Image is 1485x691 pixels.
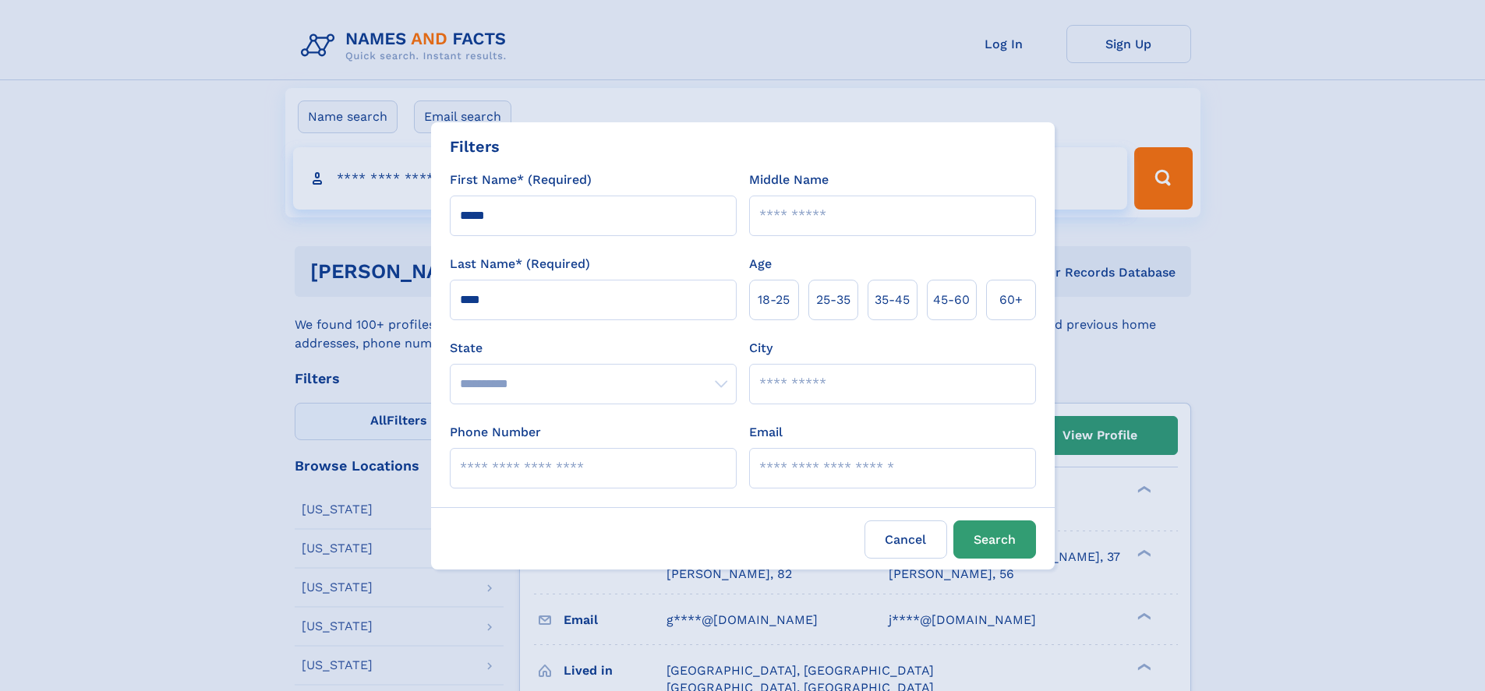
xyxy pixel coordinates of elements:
span: 18‑25 [758,291,790,309]
div: Filters [450,135,500,158]
label: Middle Name [749,171,829,189]
label: Last Name* (Required) [450,255,590,273]
span: 45‑60 [933,291,970,309]
label: Phone Number [450,423,541,442]
label: First Name* (Required) [450,171,592,189]
label: City [749,339,773,358]
label: Email [749,423,783,442]
button: Search [953,520,1036,559]
label: Cancel [864,520,947,559]
label: Age [749,255,772,273]
span: 35‑45 [875,291,910,309]
label: State [450,339,737,358]
span: 25‑35 [816,291,850,309]
span: 60+ [999,291,1023,309]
